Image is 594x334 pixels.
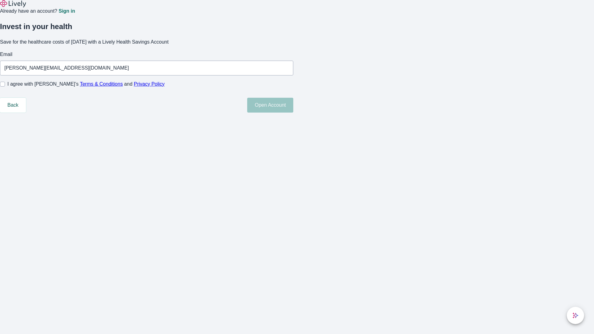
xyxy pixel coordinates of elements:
[134,81,165,87] a: Privacy Policy
[572,312,579,319] svg: Lively AI Assistant
[58,9,75,14] a: Sign in
[80,81,123,87] a: Terms & Conditions
[7,80,165,88] span: I agree with [PERSON_NAME]’s and
[567,307,584,324] button: chat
